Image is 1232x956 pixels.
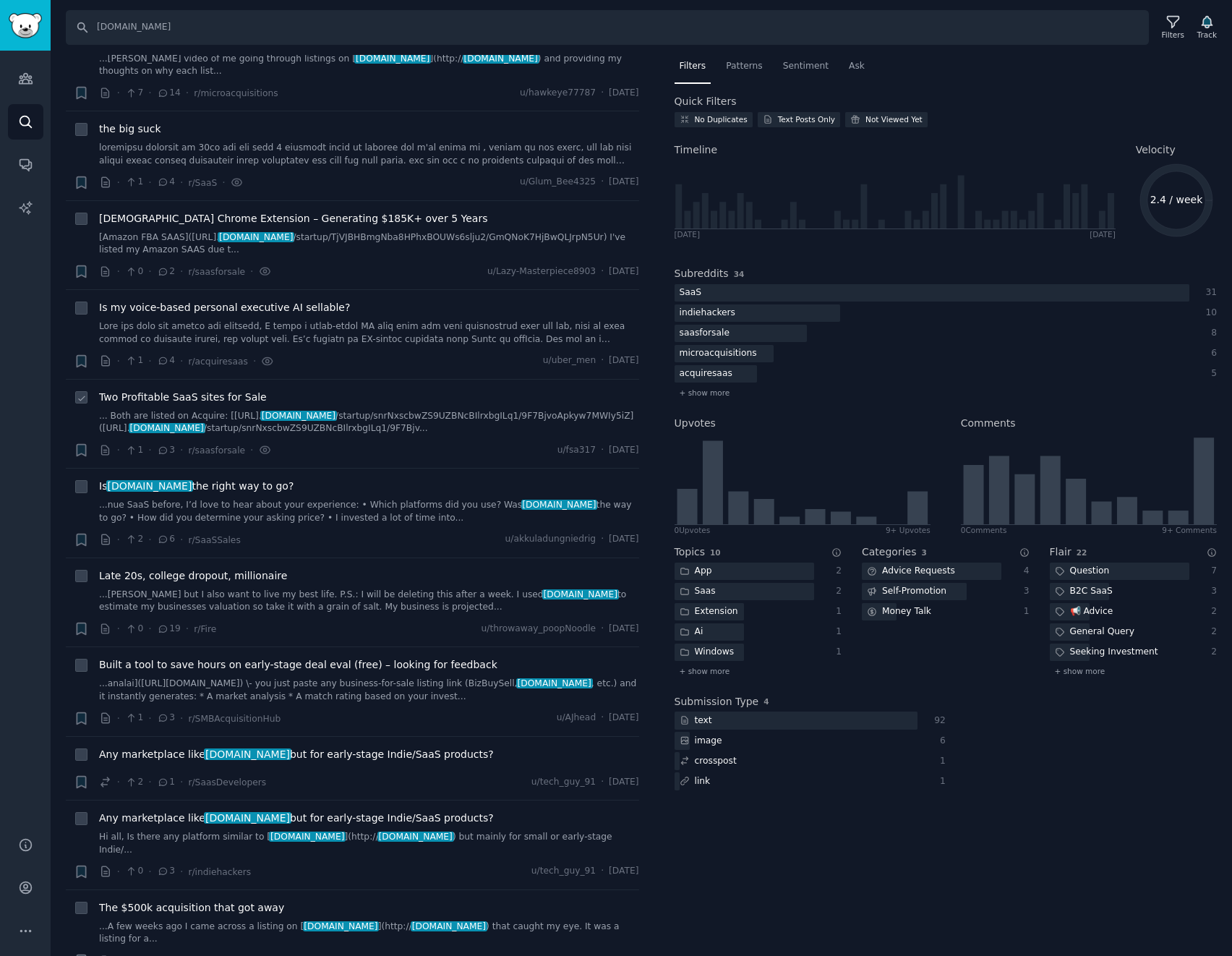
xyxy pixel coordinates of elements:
[1205,585,1218,598] div: 3
[1205,327,1218,340] div: 8
[531,776,596,789] span: u/tech_guy_91
[862,583,951,601] div: Self-Promotion
[1197,30,1217,40] div: Track
[862,545,916,560] h2: Categories
[180,711,183,726] span: ·
[204,812,291,824] span: [DOMAIN_NAME]
[218,232,294,242] span: [DOMAIN_NAME]
[695,114,748,124] div: No Duplicates
[99,831,639,856] a: Hi all, Is there any platform similar to [[DOMAIN_NAME]](http://[DOMAIN_NAME]) but mainly for sma...
[106,480,193,492] span: [DOMAIN_NAME]
[99,300,350,315] a: Is my voice-based personal executive AI sellable?
[269,832,346,842] span: [DOMAIN_NAME]
[188,267,245,277] span: r/saasforsale
[148,354,151,369] span: ·
[601,444,604,457] span: ·
[99,390,267,405] a: Two Profitable SaaS sites for Sale
[99,121,161,137] span: the big suck
[557,712,596,725] span: u/AJhead
[1017,605,1030,618] div: 1
[609,87,638,100] span: [DATE]
[1205,646,1218,659] div: 2
[1050,603,1118,621] div: 📢 Advice
[303,921,380,931] span: [DOMAIN_NAME]
[117,621,120,636] span: ·
[99,900,284,916] span: The $500k acquisition that got away
[66,10,1149,45] input: Search Keyword
[99,479,294,494] a: Is[DOMAIN_NAME]the right way to go?
[601,776,604,789] span: ·
[1162,525,1217,535] div: 9+ Comments
[1050,563,1115,581] div: Question
[520,176,596,189] span: u/Glum_Bee4325
[117,443,120,458] span: ·
[180,864,183,879] span: ·
[148,864,151,879] span: ·
[99,678,639,703] a: ...analai]([URL][DOMAIN_NAME]) \- you just paste any business-for-sale listing link (BizBuySell,[...
[117,264,120,279] span: ·
[125,176,143,189] span: 1
[99,211,487,226] a: [DEMOGRAPHIC_DATA] Chrome Extension – Generating $185K+ over 5 Years
[675,545,706,560] h2: Topics
[463,54,539,64] span: [DOMAIN_NAME]
[482,623,596,636] span: u/throwaway_poopNoodle
[601,533,604,546] span: ·
[222,175,225,190] span: ·
[933,735,946,748] div: 6
[829,585,842,598] div: 2
[148,532,151,547] span: ·
[609,623,638,636] span: [DATE]
[601,712,604,725] span: ·
[933,714,946,727] div: 92
[125,865,143,878] span: 0
[1090,229,1116,239] div: [DATE]
[675,712,717,730] div: text
[601,176,604,189] span: ·
[601,265,604,278] span: ·
[675,732,727,750] div: image
[99,589,639,614] a: ...[PERSON_NAME] but I also want to live my best life. P.S.: I will be deleting this after a week...
[117,774,120,790] span: ·
[609,176,638,189] span: [DATE]
[157,265,175,278] span: 2
[601,87,604,100] span: ·
[99,410,639,435] a: ... Both are listed on Acquire: [[URL].[DOMAIN_NAME]/startup/snrNxscbwZS9UZBNcBIlrxbgILq1/9F7Bjvo...
[99,747,494,762] span: Any marketplace like but for early-stage Indie/SaaS products?
[1205,565,1218,578] div: 7
[117,85,120,101] span: ·
[886,525,931,535] div: 9+ Upvotes
[609,265,638,278] span: [DATE]
[188,535,240,545] span: r/SaaSSales
[157,87,181,100] span: 14
[157,354,175,367] span: 4
[186,621,189,636] span: ·
[675,229,701,239] div: [DATE]
[1205,605,1218,618] div: 2
[99,811,494,826] a: Any marketplace like[DOMAIN_NAME]but for early-stage Indie/SaaS products?
[148,711,151,726] span: ·
[1055,666,1105,676] span: + show more
[180,532,183,547] span: ·
[675,345,762,363] div: microacquisitions
[921,548,926,557] span: 3
[99,479,294,494] span: Is the right way to go?
[680,60,706,73] span: Filters
[148,175,151,190] span: ·
[1205,367,1218,380] div: 5
[862,603,936,621] div: Money Talk
[675,644,740,662] div: Windows
[675,772,716,790] div: link
[180,264,183,279] span: ·
[99,921,639,946] a: ...A few weeks ago I came across a listing on [[DOMAIN_NAME]](http://[DOMAIN_NAME]) that caught m...
[1205,307,1218,320] div: 10
[260,411,337,421] span: [DOMAIN_NAME]
[675,752,742,770] div: crosspost
[505,533,596,546] span: u/akkuladungniedrig
[1162,30,1184,40] div: Filters
[1150,194,1203,205] text: 2.4 / week
[778,114,835,124] div: Text Posts Only
[1050,545,1071,560] h2: Flair
[1205,286,1218,299] div: 31
[117,354,120,369] span: ·
[675,563,717,581] div: App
